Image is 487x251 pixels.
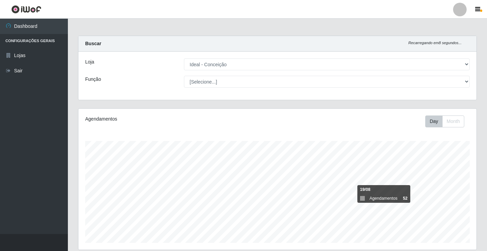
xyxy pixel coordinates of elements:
[11,5,41,14] img: CoreUI Logo
[85,41,101,46] strong: Buscar
[425,115,464,127] div: First group
[85,76,101,83] label: Função
[85,115,240,123] div: Agendamentos
[442,115,464,127] button: Month
[425,115,470,127] div: Toolbar with button groups
[85,58,94,66] label: Loja
[425,115,443,127] button: Day
[408,41,462,45] i: Recarregando em 8 segundos...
